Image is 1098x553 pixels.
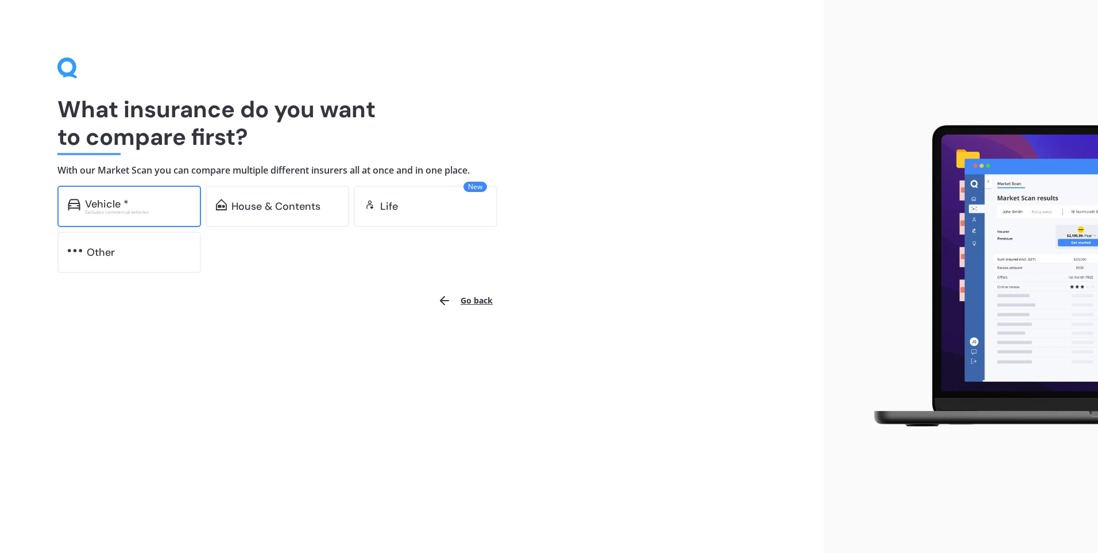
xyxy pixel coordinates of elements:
[431,287,500,314] button: Go back
[85,210,191,214] div: Excludes commercial vehicles
[57,164,766,176] h4: With our Market Scan you can compare multiple different insurers all at once and in one place.
[463,182,487,192] span: New
[216,199,227,210] img: home-and-contents.b802091223b8502ef2dd.svg
[231,201,320,212] div: House & Contents
[87,247,115,258] div: Other
[57,95,766,151] h1: What insurance do you want to compare first?
[68,199,80,210] img: car.f15378c7a67c060ca3f3.svg
[85,198,129,210] div: Vehicle *
[380,201,398,212] div: Life
[857,118,1098,435] img: laptop.webp
[364,199,376,210] img: life.f720d6a2d7cdcd3ad642.svg
[68,245,82,256] img: other.81dba5aafe580aa69f38.svg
